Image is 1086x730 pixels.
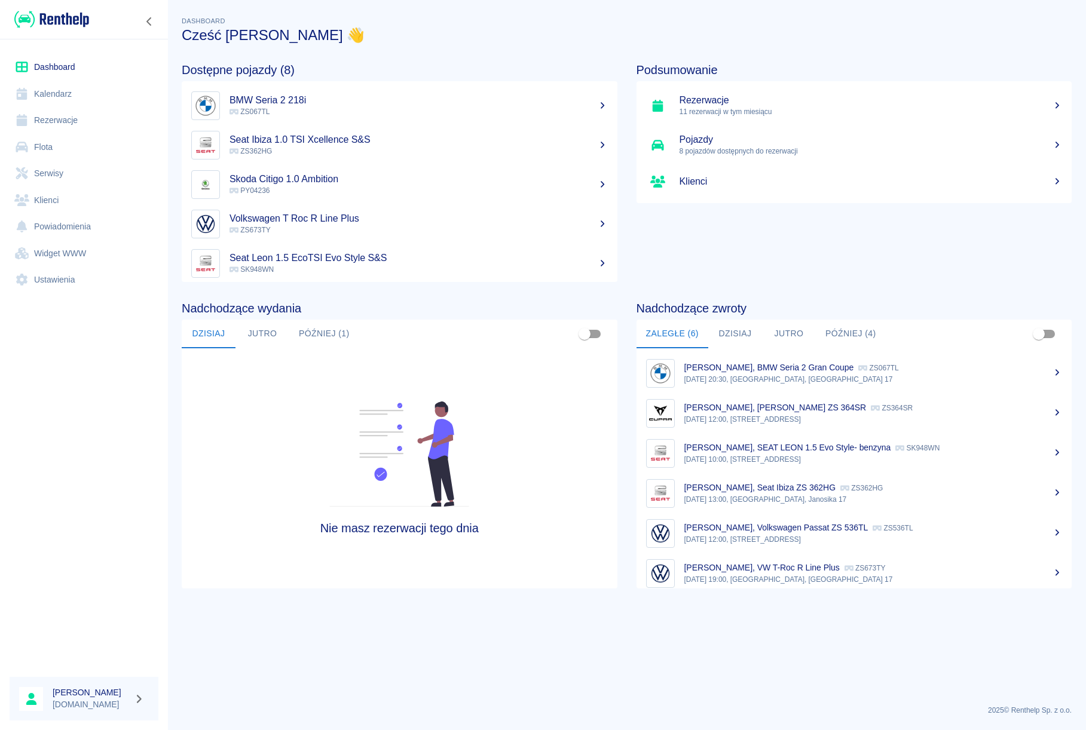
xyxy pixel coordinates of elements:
a: Klienci [637,165,1072,198]
h5: Rezerwacje [680,94,1063,106]
p: ZS536TL [873,524,913,532]
p: [DATE] 13:00, [GEOGRAPHIC_DATA], Janosika 17 [684,494,1063,505]
span: Pokaż przypisane tylko do mnie [1027,323,1050,345]
h5: Seat Leon 1.5 EcoTSI Evo Style S&S [230,252,608,264]
h5: BMW Seria 2 218i [230,94,608,106]
button: Zwiń nawigację [140,14,158,29]
p: [PERSON_NAME], SEAT LEON 1.5 Evo Style- benzyna [684,443,891,452]
a: Widget WWW [10,240,158,267]
img: Image [649,402,672,425]
img: Image [649,362,672,385]
a: Image[PERSON_NAME], [PERSON_NAME] ZS 364SR ZS364SR[DATE] 12:00, [STREET_ADDRESS] [637,393,1072,433]
h4: Nie masz rezerwacji tego dnia [236,521,562,535]
h6: [PERSON_NAME] [53,686,129,698]
p: ZS364SR [871,404,913,412]
a: Powiadomienia [10,213,158,240]
span: ZS362HG [230,147,272,155]
h5: Pojazdy [680,134,1063,146]
a: Ustawienia [10,266,158,293]
p: [DATE] 19:00, [GEOGRAPHIC_DATA], [GEOGRAPHIC_DATA] 17 [684,574,1063,585]
button: Jutro [762,320,816,348]
p: ZS362HG [840,484,883,492]
h5: Volkswagen T Roc R Line Plus [230,213,608,225]
h4: Nadchodzące wydania [182,301,617,315]
a: Image[PERSON_NAME], Volkswagen Passat ZS 536TL ZS536TL[DATE] 12:00, [STREET_ADDRESS] [637,513,1072,553]
a: Renthelp logo [10,10,89,29]
p: [DATE] 20:30, [GEOGRAPHIC_DATA], [GEOGRAPHIC_DATA] 17 [684,374,1063,385]
h4: Nadchodzące zwroty [637,301,1072,315]
img: Image [649,442,672,465]
p: 2025 © Renthelp Sp. z o.o. [182,705,1072,716]
h4: Dostępne pojazdy (8) [182,63,617,77]
img: Renthelp logo [14,10,89,29]
a: Image[PERSON_NAME], Seat Ibiza ZS 362HG ZS362HG[DATE] 13:00, [GEOGRAPHIC_DATA], Janosika 17 [637,473,1072,513]
p: SK948WN [895,444,940,452]
a: Image[PERSON_NAME], VW T-Roc R Line Plus ZS673TY[DATE] 19:00, [GEOGRAPHIC_DATA], [GEOGRAPHIC_DATA... [637,553,1072,593]
a: Image[PERSON_NAME], BMW Seria 2 Gran Coupe ZS067TL[DATE] 20:30, [GEOGRAPHIC_DATA], [GEOGRAPHIC_DA... [637,353,1072,393]
h5: Klienci [680,176,1063,188]
button: Później (1) [289,320,359,348]
p: [PERSON_NAME], Seat Ibiza ZS 362HG [684,483,836,492]
span: ZS673TY [230,226,271,234]
h5: Skoda Citigo 1.0 Ambition [230,173,608,185]
p: [DOMAIN_NAME] [53,698,129,711]
p: ZS673TY [845,564,886,572]
a: Klienci [10,187,158,214]
a: Pojazdy8 pojazdów dostępnych do rezerwacji [637,125,1072,165]
p: ZS067TL [858,364,898,372]
img: Image [649,482,672,505]
img: Fleet [322,401,476,507]
span: SK948WN [230,265,274,274]
button: Zaległe (6) [637,320,708,348]
p: [DATE] 12:00, [STREET_ADDRESS] [684,534,1063,545]
a: Image[PERSON_NAME], SEAT LEON 1.5 Evo Style- benzyna SK948WN[DATE] 10:00, [STREET_ADDRESS] [637,433,1072,473]
p: 8 pojazdów dostępnych do rezerwacji [680,146,1063,157]
a: ImageSkoda Citigo 1.0 Ambition PY04236 [182,165,617,204]
p: [PERSON_NAME], [PERSON_NAME] ZS 364SR [684,403,867,412]
h4: Podsumowanie [637,63,1072,77]
a: Rezerwacje11 rezerwacji w tym miesiącu [637,86,1072,125]
a: Kalendarz [10,81,158,108]
p: 11 rezerwacji w tym miesiącu [680,106,1063,117]
p: [PERSON_NAME], VW T-Roc R Line Plus [684,563,840,572]
span: Pokaż przypisane tylko do mnie [573,323,596,345]
p: [PERSON_NAME], BMW Seria 2 Gran Coupe [684,363,854,372]
button: Dzisiaj [182,320,235,348]
img: Image [194,213,217,235]
a: ImageSeat Leon 1.5 EcoTSI Evo Style S&S SK948WN [182,244,617,283]
button: Jutro [235,320,289,348]
img: Image [649,562,672,585]
button: Później (4) [816,320,886,348]
img: Image [194,134,217,157]
a: Flota [10,134,158,161]
a: Serwisy [10,160,158,187]
h3: Cześć [PERSON_NAME] 👋 [182,27,1072,44]
p: [PERSON_NAME], Volkswagen Passat ZS 536TL [684,523,868,532]
a: ImageSeat Ibiza 1.0 TSI Xcellence S&S ZS362HG [182,125,617,165]
p: [DATE] 10:00, [STREET_ADDRESS] [684,454,1063,465]
img: Image [649,522,672,545]
span: ZS067TL [230,108,270,116]
h5: Seat Ibiza 1.0 TSI Xcellence S&S [230,134,608,146]
a: ImageVolkswagen T Roc R Line Plus ZS673TY [182,204,617,244]
span: Dashboard [182,17,225,24]
img: Image [194,252,217,275]
span: PY04236 [230,186,270,195]
a: ImageBMW Seria 2 218i ZS067TL [182,86,617,125]
a: Rezerwacje [10,107,158,134]
a: Dashboard [10,54,158,81]
button: Dzisiaj [708,320,762,348]
img: Image [194,94,217,117]
p: [DATE] 12:00, [STREET_ADDRESS] [684,414,1063,425]
img: Image [194,173,217,196]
